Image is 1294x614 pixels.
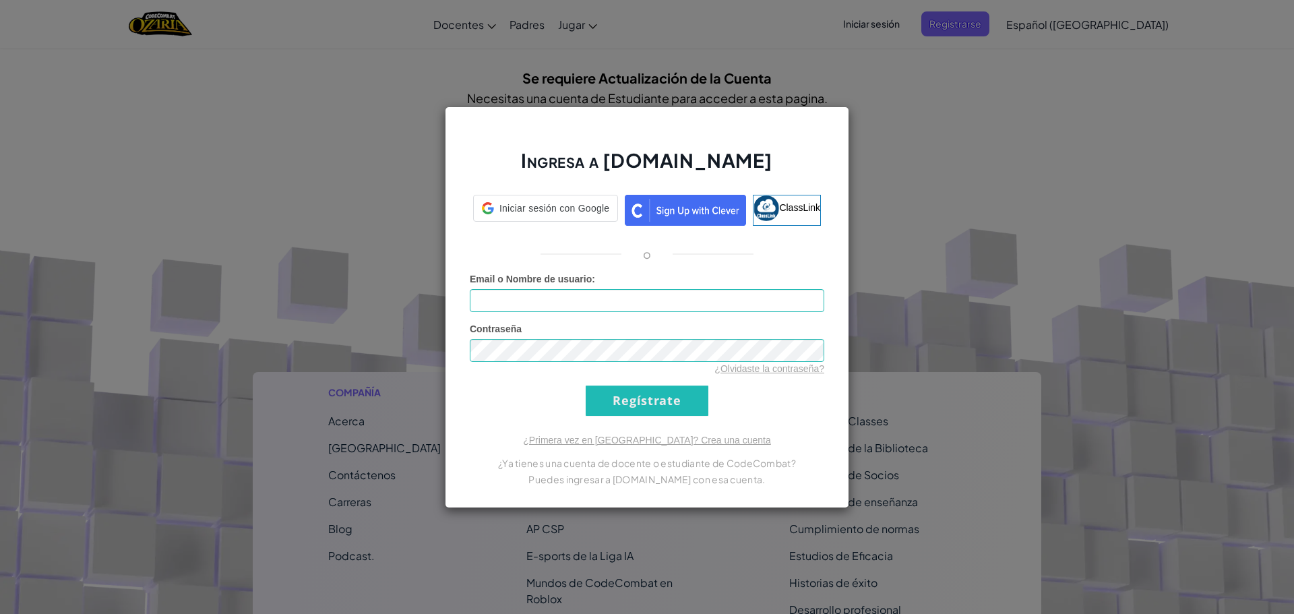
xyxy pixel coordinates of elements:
[779,202,820,212] span: ClassLink
[714,363,824,374] a: ¿Olvidaste la contraseña?
[499,202,609,215] span: Iniciar sesión con Google
[470,455,824,471] p: ¿Ya tienes una cuenta de docente o estudiante de CodeCombat?
[470,471,824,487] p: Puedes ingresar a [DOMAIN_NAME] con esa cuenta.
[473,195,618,226] a: Iniciar sesión con Google
[470,272,595,286] label: :
[643,246,651,262] p: o
[753,195,779,221] img: classlink-logo-small.png
[473,195,618,222] div: Iniciar sesión con Google
[625,195,746,226] img: clever_sso_button@2x.png
[470,148,824,187] h2: Ingresa a [DOMAIN_NAME]
[586,386,708,416] input: Regístrate
[470,274,592,284] span: Email o Nombre de usuario
[470,324,522,334] span: Contraseña
[523,435,771,446] a: ¿Primera vez en [GEOGRAPHIC_DATA]? Crea una cuenta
